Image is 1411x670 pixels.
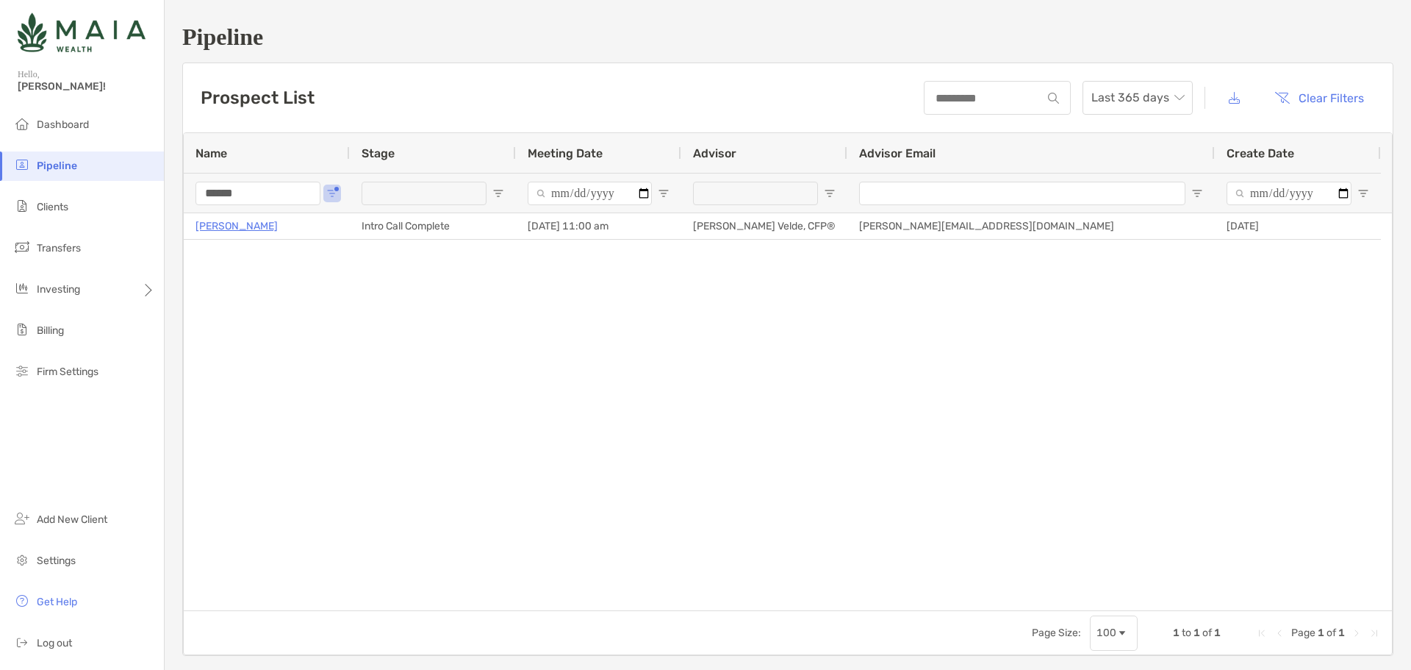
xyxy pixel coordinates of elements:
[37,160,77,172] span: Pipeline
[1202,627,1212,639] span: of
[13,510,31,527] img: add_new_client icon
[201,88,315,108] h3: Prospect List
[195,182,320,205] input: Name Filter Input
[13,115,31,132] img: dashboard icon
[37,242,81,254] span: Transfers
[1182,627,1191,639] span: to
[1368,627,1380,639] div: Last Page
[18,80,155,93] span: [PERSON_NAME]!
[13,633,31,651] img: logout icon
[350,213,516,239] div: Intro Call Complete
[37,283,80,296] span: Investing
[1326,627,1336,639] span: of
[1227,182,1351,205] input: Create Date Filter Input
[1263,82,1375,114] button: Clear Filters
[1215,213,1381,239] div: [DATE]
[1318,627,1324,639] span: 1
[13,362,31,379] img: firm-settings icon
[182,24,1393,51] h1: Pipeline
[1173,627,1180,639] span: 1
[1274,627,1285,639] div: Previous Page
[1091,82,1184,114] span: Last 365 days
[13,551,31,569] img: settings icon
[1338,627,1345,639] span: 1
[195,217,278,235] a: [PERSON_NAME]
[1357,188,1369,199] button: Open Filter Menu
[13,238,31,256] img: transfers icon
[528,182,652,205] input: Meeting Date Filter Input
[1291,627,1315,639] span: Page
[362,146,395,160] span: Stage
[13,197,31,215] img: clients icon
[195,146,227,160] span: Name
[18,6,146,59] img: Zoe Logo
[1032,627,1081,639] div: Page Size:
[1256,627,1268,639] div: First Page
[37,118,89,131] span: Dashboard
[658,188,669,199] button: Open Filter Menu
[13,156,31,174] img: pipeline icon
[13,321,31,338] img: billing icon
[1193,627,1200,639] span: 1
[37,555,76,567] span: Settings
[13,279,31,297] img: investing icon
[847,213,1215,239] div: [PERSON_NAME][EMAIL_ADDRESS][DOMAIN_NAME]
[824,188,836,199] button: Open Filter Menu
[13,592,31,610] img: get-help icon
[693,146,736,160] span: Advisor
[1048,93,1059,104] img: input icon
[1351,627,1362,639] div: Next Page
[859,182,1185,205] input: Advisor Email Filter Input
[37,513,107,526] span: Add New Client
[37,596,77,608] span: Get Help
[37,637,72,649] span: Log out
[681,213,847,239] div: [PERSON_NAME] Velde, CFP®
[37,366,98,378] span: Firm Settings
[1090,616,1138,651] div: Page Size
[37,324,64,337] span: Billing
[528,146,603,160] span: Meeting Date
[1096,627,1116,639] div: 100
[859,146,936,160] span: Advisor Email
[516,213,681,239] div: [DATE] 11:00 am
[1214,627,1221,639] span: 1
[326,188,338,199] button: Open Filter Menu
[1191,188,1203,199] button: Open Filter Menu
[1227,146,1294,160] span: Create Date
[37,201,68,213] span: Clients
[492,188,504,199] button: Open Filter Menu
